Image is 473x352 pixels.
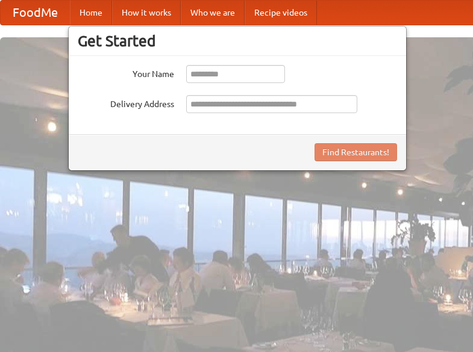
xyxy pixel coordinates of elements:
[112,1,181,25] a: How it works
[78,95,174,110] label: Delivery Address
[181,1,245,25] a: Who we are
[70,1,112,25] a: Home
[315,143,397,161] button: Find Restaurants!
[1,1,70,25] a: FoodMe
[78,65,174,80] label: Your Name
[78,32,397,50] h3: Get Started
[245,1,317,25] a: Recipe videos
